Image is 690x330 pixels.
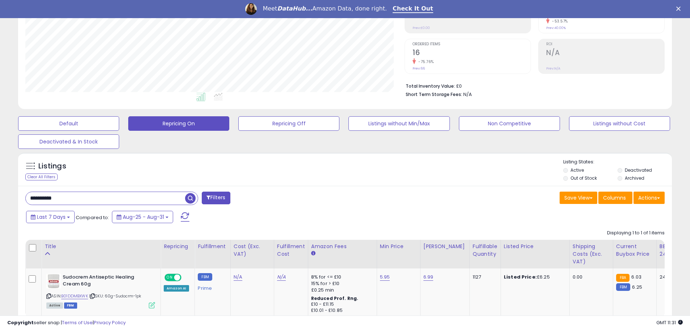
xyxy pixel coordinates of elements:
[202,192,230,204] button: Filters
[573,243,610,266] div: Shipping Costs (Exc. VAT)
[311,250,315,257] small: Amazon Fees.
[46,302,63,309] span: All listings currently available for purchase on Amazon
[94,319,126,326] a: Privacy Policy
[473,274,495,280] div: 1127
[45,243,158,250] div: Title
[62,319,93,326] a: Terms of Use
[413,66,425,71] small: Prev: 66
[277,5,312,12] i: DataHub...
[676,7,683,11] div: Close
[311,280,371,287] div: 15% for > £10
[89,293,142,299] span: | SKU: 60g-Sudocrm-1pk
[616,243,653,258] div: Current Buybox Price
[660,274,683,280] div: 24%
[416,59,434,64] small: -75.76%
[277,273,286,281] a: N/A
[380,243,417,250] div: Min Price
[180,275,192,281] span: OFF
[504,274,564,280] div: £6.25
[311,301,371,308] div: £10 - £11.15
[245,3,257,15] img: Profile image for Georgie
[234,273,242,281] a: N/A
[18,134,119,149] button: Deactivated & In Stock
[463,91,472,98] span: N/A
[546,49,664,58] h2: N/A
[660,243,686,258] div: BB Share 24h.
[413,26,430,30] small: Prev: £0.00
[123,213,164,221] span: Aug-25 - Aug-31
[198,243,227,250] div: Fulfillment
[616,274,630,282] small: FBA
[164,285,189,292] div: Amazon AI
[563,159,672,166] p: Listing States:
[570,167,584,173] label: Active
[625,175,644,181] label: Archived
[46,274,61,288] img: 515lGx1qIGL._SL40_.jpg
[7,319,34,326] strong: Copyright
[26,211,75,223] button: Last 7 Days
[423,243,467,250] div: [PERSON_NAME]
[46,274,155,308] div: ASIN:
[406,91,462,97] b: Short Term Storage Fees:
[573,274,607,280] div: 0.00
[549,18,568,24] small: -53.57%
[560,192,597,204] button: Save View
[164,243,192,250] div: Repricing
[570,175,597,181] label: Out of Stock
[504,243,566,250] div: Listed Price
[603,194,626,201] span: Columns
[311,243,374,250] div: Amazon Fees
[423,273,434,281] a: 6.99
[277,243,305,258] div: Fulfillment Cost
[128,116,229,131] button: Repricing On
[633,192,665,204] button: Actions
[546,26,566,30] small: Prev: 40.00%
[311,274,371,280] div: 8% for <= £10
[198,283,225,291] div: Prime
[7,319,126,326] div: seller snap | |
[311,295,359,301] b: Reduced Prof. Rng.
[625,167,652,173] label: Deactivated
[64,302,77,309] span: FBM
[631,273,641,280] span: 6.03
[311,308,371,314] div: £10.01 - £10.85
[406,83,455,89] b: Total Inventory Value:
[632,284,642,291] span: 6.25
[406,81,659,90] li: £0
[473,243,498,258] div: Fulfillable Quantity
[37,213,66,221] span: Last 7 Days
[348,116,449,131] button: Listings without Min/Max
[616,283,630,291] small: FBM
[63,274,151,289] b: Sudocrem Antiseptic Healing Cream 60g
[61,293,88,299] a: B01DDMBXWK
[198,273,212,281] small: FBM
[656,319,683,326] span: 2025-09-8 11:31 GMT
[311,287,371,293] div: £0.25 min
[598,192,632,204] button: Columns
[238,116,339,131] button: Repricing Off
[263,5,387,12] div: Meet Amazon Data, done right.
[413,42,531,46] span: Ordered Items
[76,214,109,221] span: Compared to:
[569,116,670,131] button: Listings without Cost
[38,161,66,171] h5: Listings
[25,174,58,180] div: Clear All Filters
[393,5,433,13] a: Check It Out
[546,66,560,71] small: Prev: N/A
[18,116,119,131] button: Default
[413,49,531,58] h2: 16
[112,211,173,223] button: Aug-25 - Aug-31
[504,273,537,280] b: Listed Price:
[234,243,271,258] div: Cost (Exc. VAT)
[380,273,390,281] a: 5.95
[165,275,174,281] span: ON
[459,116,560,131] button: Non Competitive
[607,230,665,237] div: Displaying 1 to 1 of 1 items
[546,42,664,46] span: ROI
